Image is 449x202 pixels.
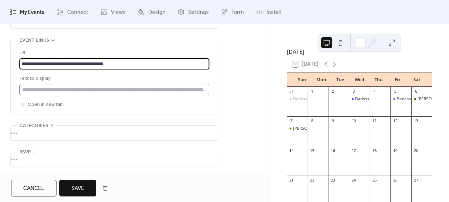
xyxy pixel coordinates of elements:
a: Settings [173,3,214,22]
span: Categories [19,122,48,130]
span: Views [111,8,126,17]
div: 23 [330,178,335,183]
div: Fri [388,73,407,87]
div: Wed [350,73,369,87]
div: Sun [292,73,311,87]
div: 10 [351,118,356,124]
div: 22 [310,178,315,183]
div: 6 [413,89,419,94]
span: Form [231,8,244,17]
div: 19 [393,148,398,153]
div: 9 [330,118,335,124]
div: 31 [289,89,294,94]
button: Save [59,180,96,196]
div: 17 [351,148,356,153]
a: Design [133,3,171,22]
a: Form [216,3,249,22]
div: Badass Mediums Pop Up [287,96,308,102]
span: Design [148,8,166,17]
div: Badass Mediums Pop Up [293,96,341,102]
span: Event links [19,36,49,45]
div: Badass Mediums Pop Up [349,96,370,102]
div: [DATE] [287,48,432,56]
a: My Events [4,3,50,22]
span: Save [71,184,84,193]
div: Badass Mediums Pop Up [390,96,411,102]
div: 1 [310,89,315,94]
div: 4 [372,89,377,94]
div: Text to display [19,75,208,83]
div: 2 [330,89,335,94]
div: 16 [330,148,335,153]
span: My Events [20,8,45,17]
div: Badass Mediums Pop Up [355,96,403,102]
div: Sugarman Pop-Up Event [411,96,432,102]
div: 5 [393,89,398,94]
div: Mon [311,73,331,87]
a: Views [95,3,131,22]
span: Cancel [23,184,44,193]
div: Tue [331,73,350,87]
div: URL [19,49,208,57]
div: 27 [413,178,419,183]
div: 26 [393,178,398,183]
div: 21 [289,178,294,183]
div: Sat [407,73,426,87]
span: Open in new tab [28,101,63,109]
a: Connect [52,3,94,22]
span: RSVP [19,148,31,157]
div: 20 [413,148,419,153]
span: Connect [67,8,88,17]
div: 13 [413,118,419,124]
div: 11 [372,118,377,124]
div: Sugarman Pop-Up Event [287,126,308,132]
div: ••• [11,152,218,167]
div: [PERSON_NAME] Pop-Up Event [293,126,353,132]
div: ••• [11,126,218,140]
div: 7 [289,118,294,124]
a: Install [251,3,286,22]
div: Thu [369,73,388,87]
div: 14 [289,148,294,153]
div: 3 [351,89,356,94]
span: Settings [188,8,209,17]
button: Cancel [11,180,56,196]
span: Install [266,8,281,17]
div: 8 [310,118,315,124]
div: 18 [372,148,377,153]
div: Badass Mediums Pop Up [397,96,445,102]
div: 15 [310,148,315,153]
div: 25 [372,178,377,183]
div: 24 [351,178,356,183]
div: 12 [393,118,398,124]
